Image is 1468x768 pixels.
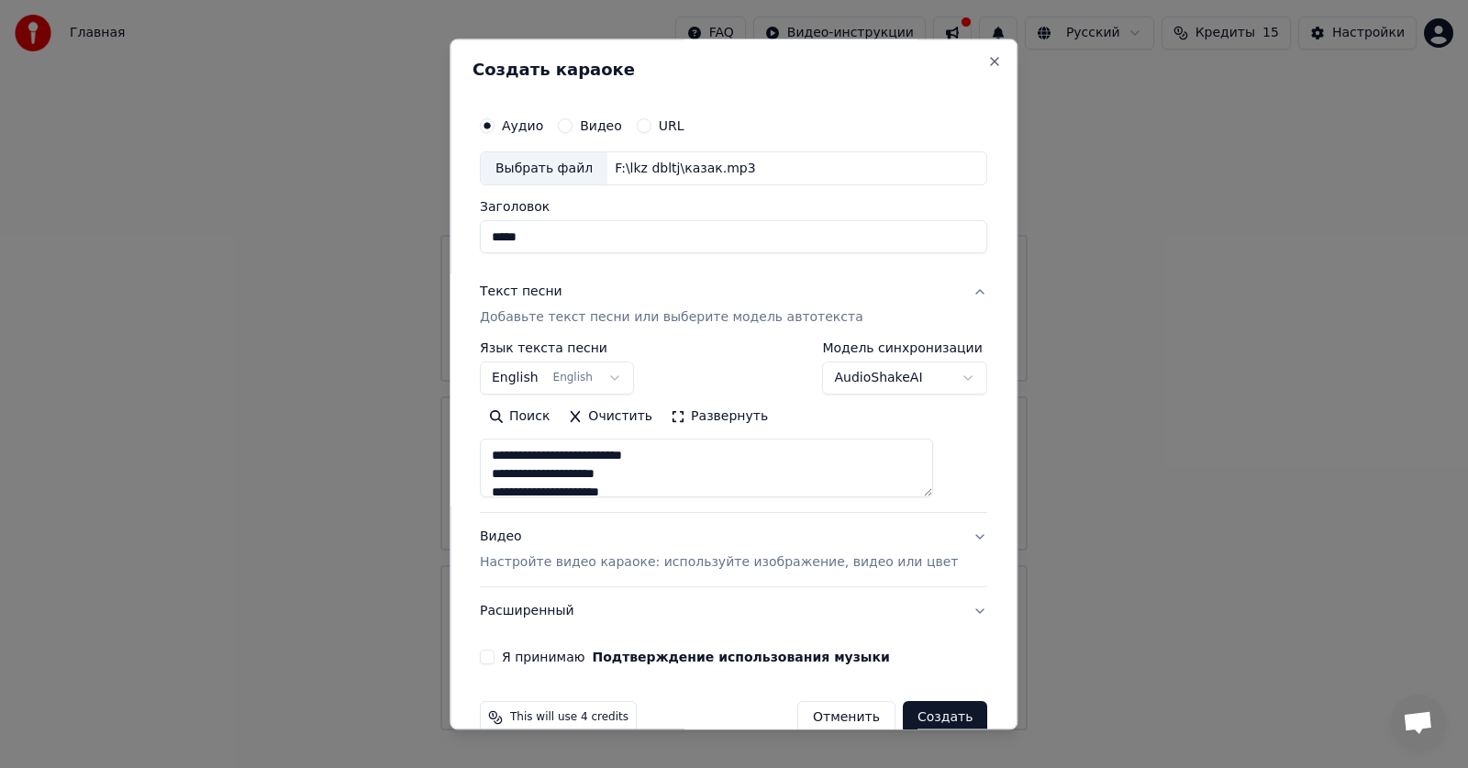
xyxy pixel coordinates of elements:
button: Текст песниДобавьте текст песни или выберите модель автотекста [480,269,987,342]
span: This will use 4 credits [510,711,628,726]
div: Видео [480,529,958,573]
h2: Создать караоке [473,61,995,78]
button: ВидеоНастройте видео караоке: используйте изображение, видео или цвет [480,514,987,587]
button: Расширенный [480,588,987,636]
p: Настройте видео караоке: используйте изображение, видео или цвет [480,554,958,573]
div: Текст песниДобавьте текст песни или выберите модель автотекста [480,342,987,513]
button: Создать [903,702,987,735]
button: Развернуть [662,403,777,432]
label: Язык текста песни [480,342,634,355]
div: Текст песни [480,284,562,302]
label: Заголовок [480,201,987,214]
label: URL [659,119,684,132]
p: Добавьте текст песни или выберите модель автотекста [480,309,863,328]
div: Выбрать файл [481,152,607,185]
button: Очистить [560,403,662,432]
label: Модель синхронизации [823,342,988,355]
label: Я принимаю [502,651,890,664]
button: Отменить [797,702,895,735]
button: Поиск [480,403,559,432]
button: Я принимаю [593,651,890,664]
label: Видео [580,119,622,132]
label: Аудио [502,119,543,132]
div: F:\lkz dbltj\казак.mp3 [607,160,762,178]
